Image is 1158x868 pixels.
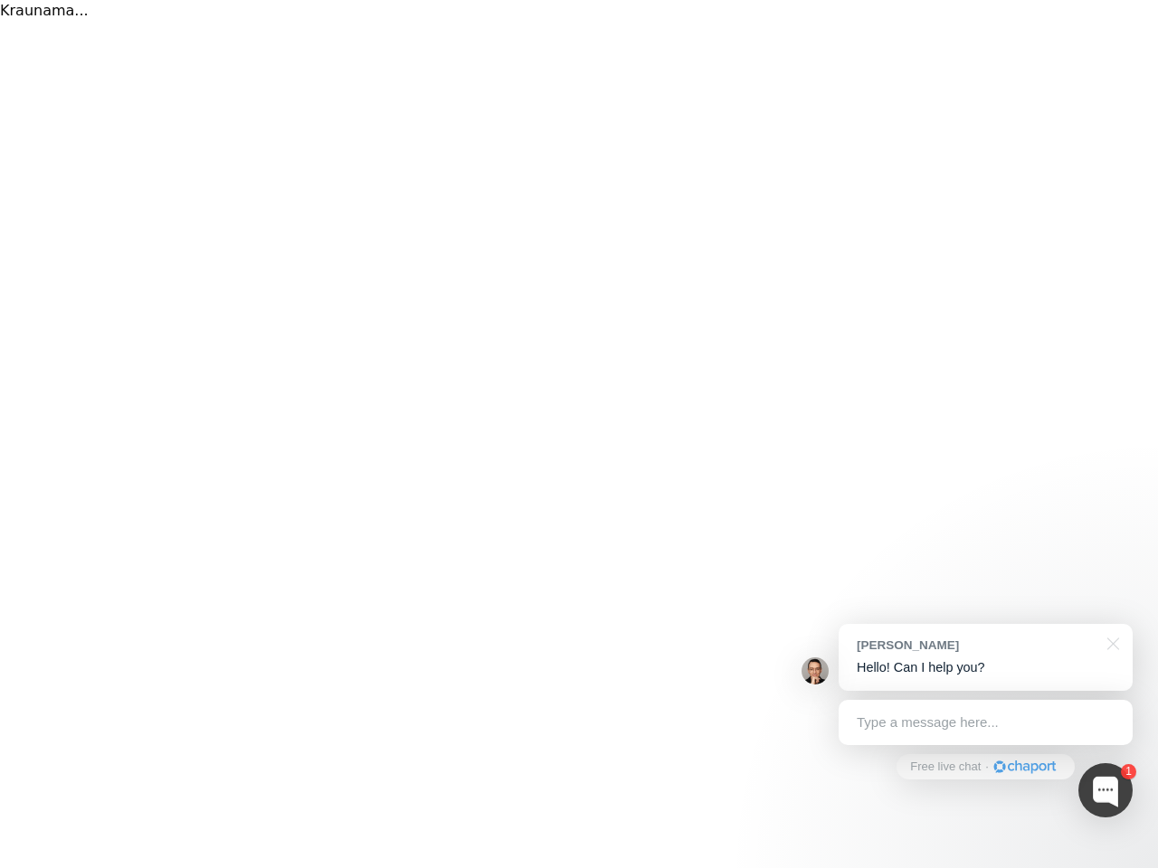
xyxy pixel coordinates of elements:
[839,700,1133,745] div: Type a message here...
[897,754,1074,779] a: Free live chat·
[802,657,829,684] img: Jonas
[1121,764,1136,779] div: 1
[857,637,1096,654] div: [PERSON_NAME]
[910,759,981,776] span: Free live chat
[985,759,989,776] div: ·
[857,658,1115,677] p: Hello! Can I help you?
